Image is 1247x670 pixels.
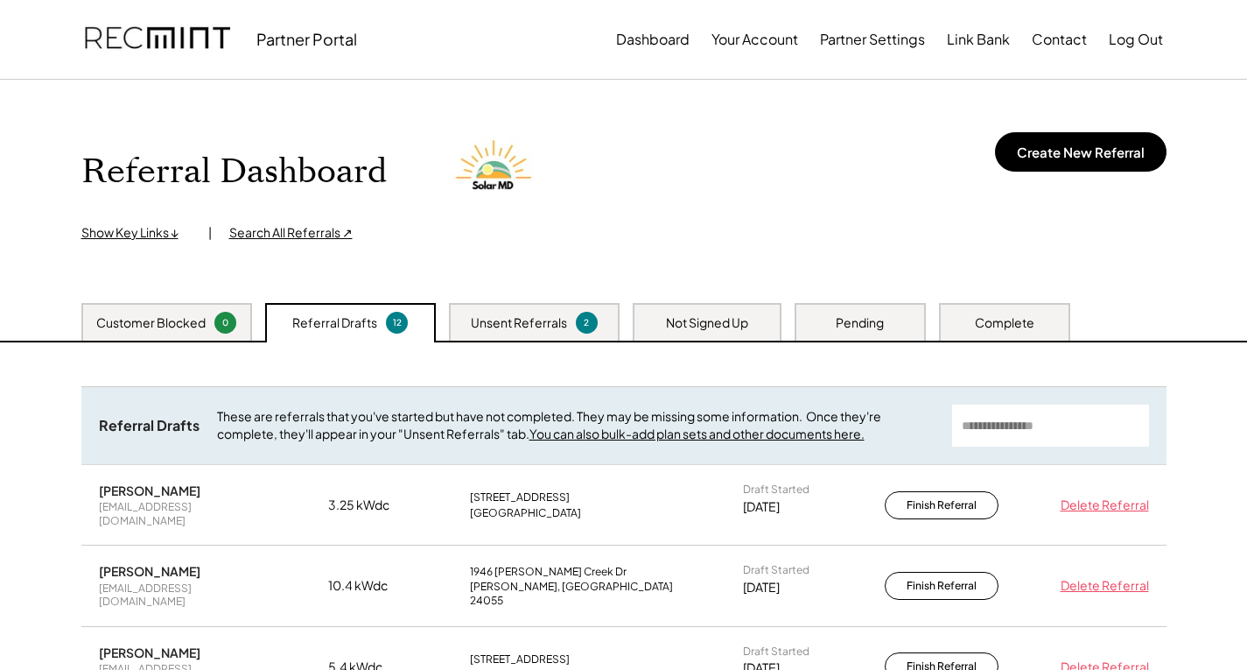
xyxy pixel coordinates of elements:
[208,224,212,242] div: |
[820,22,925,57] button: Partner Settings
[666,314,748,332] div: Not Signed Up
[1053,497,1149,514] div: Delete Referral
[470,506,581,520] div: [GEOGRAPHIC_DATA]
[448,123,544,220] img: Solar%20MD%20LOgo.png
[947,22,1010,57] button: Link Bank
[99,483,200,498] div: [PERSON_NAME]
[743,498,780,516] div: [DATE]
[217,408,935,442] div: These are referrals that you've started but have not completed. They may be missing some informat...
[743,483,809,497] div: Draft Started
[328,577,416,595] div: 10.4 kWdc
[743,579,780,596] div: [DATE]
[1109,22,1163,57] button: Log Out
[81,152,387,193] h1: Referral Dashboard
[1032,22,1087,57] button: Contact
[995,132,1166,172] button: Create New Referral
[217,316,234,329] div: 0
[743,645,809,659] div: Draft Started
[470,652,570,666] div: [STREET_ADDRESS]
[328,497,416,514] div: 3.25 kWdc
[975,314,1034,332] div: Complete
[470,490,570,504] div: [STREET_ADDRESS]
[711,22,798,57] button: Your Account
[389,316,405,329] div: 12
[99,500,274,527] div: [EMAIL_ADDRESS][DOMAIN_NAME]
[99,563,200,579] div: [PERSON_NAME]
[99,417,200,435] div: Referral Drafts
[229,224,353,242] div: Search All Referrals ↗
[885,491,998,519] button: Finish Referral
[470,565,627,579] div: 1946 [PERSON_NAME] Creek Dr
[1053,577,1149,595] div: Delete Referral
[81,224,191,242] div: Show Key Links ↓
[292,314,377,332] div: Referral Drafts
[256,29,357,49] div: Partner Portal
[96,314,206,332] div: Customer Blocked
[85,10,230,69] img: recmint-logotype%403x.png
[578,316,595,329] div: 2
[470,580,689,607] div: [PERSON_NAME], [GEOGRAPHIC_DATA] 24055
[836,314,884,332] div: Pending
[471,314,567,332] div: Unsent Referrals
[743,563,809,577] div: Draft Started
[99,582,274,609] div: [EMAIL_ADDRESS][DOMAIN_NAME]
[529,426,865,441] a: You can also bulk-add plan sets and other documents here.
[885,572,998,600] button: Finish Referral
[616,22,690,57] button: Dashboard
[99,645,200,660] div: [PERSON_NAME]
